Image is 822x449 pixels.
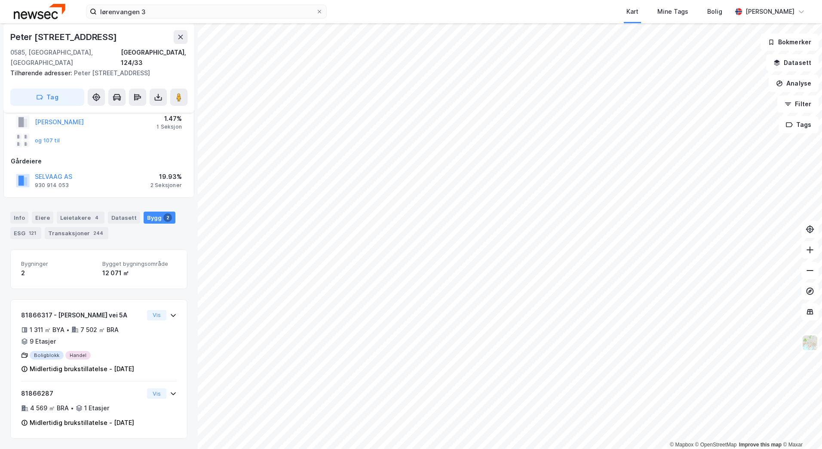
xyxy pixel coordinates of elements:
iframe: Chat Widget [779,408,822,449]
button: Filter [777,95,819,113]
div: Peter [STREET_ADDRESS] [10,68,181,78]
button: Vis [147,388,166,399]
a: Improve this map [739,442,782,448]
div: 1 Etasjer [84,403,109,413]
div: 81866287 [21,388,144,399]
div: Bolig [707,6,722,17]
div: ESG [10,227,41,239]
div: 121 [27,229,38,237]
div: 19.93% [150,172,182,182]
div: Leietakere [57,212,104,224]
div: Peter [STREET_ADDRESS] [10,30,119,44]
div: • [66,326,70,333]
button: Tag [10,89,84,106]
button: Tags [779,116,819,133]
div: Kontrollprogram for chat [779,408,822,449]
div: Bygg [144,212,175,224]
img: newsec-logo.f6e21ccffca1b3a03d2d.png [14,4,65,19]
input: Søk på adresse, matrikkel, gårdeiere, leietakere eller personer [97,5,316,18]
div: 9 Etasjer [30,336,56,347]
div: Midlertidig brukstillatelse - [DATE] [30,364,134,374]
div: Transaksjoner [45,227,108,239]
div: Mine Tags [657,6,688,17]
button: Datasett [766,54,819,71]
div: 2 Seksjoner [150,182,182,189]
span: Tilhørende adresser: [10,69,74,77]
div: 7 502 ㎡ BRA [80,325,119,335]
a: OpenStreetMap [695,442,737,448]
div: Info [10,212,28,224]
div: Datasett [108,212,140,224]
div: Kart [626,6,638,17]
button: Vis [147,310,166,320]
div: 1 311 ㎡ BYA [30,325,64,335]
span: Bygget bygningsområde [102,260,177,268]
div: 244 [92,229,105,237]
div: 1 Seksjon [156,123,182,130]
div: 4 569 ㎡ BRA [30,403,69,413]
div: Midlertidig brukstillatelse - [DATE] [30,418,134,428]
button: Analyse [769,75,819,92]
div: 2 [163,213,172,222]
div: • [71,405,74,412]
div: 81866317 - [PERSON_NAME] vei 5A [21,310,144,320]
div: [PERSON_NAME] [745,6,794,17]
div: [GEOGRAPHIC_DATA], 124/33 [121,47,187,68]
span: Bygninger [21,260,95,268]
div: 1.47% [156,114,182,124]
img: Z [802,335,818,351]
div: Eiere [32,212,53,224]
button: Bokmerker [761,34,819,51]
div: 2 [21,268,95,278]
div: Gårdeiere [11,156,187,166]
div: 930 914 053 [35,182,69,189]
div: 0585, [GEOGRAPHIC_DATA], [GEOGRAPHIC_DATA] [10,47,121,68]
div: 4 [92,213,101,222]
div: 12 071 ㎡ [102,268,177,278]
a: Mapbox [670,442,693,448]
